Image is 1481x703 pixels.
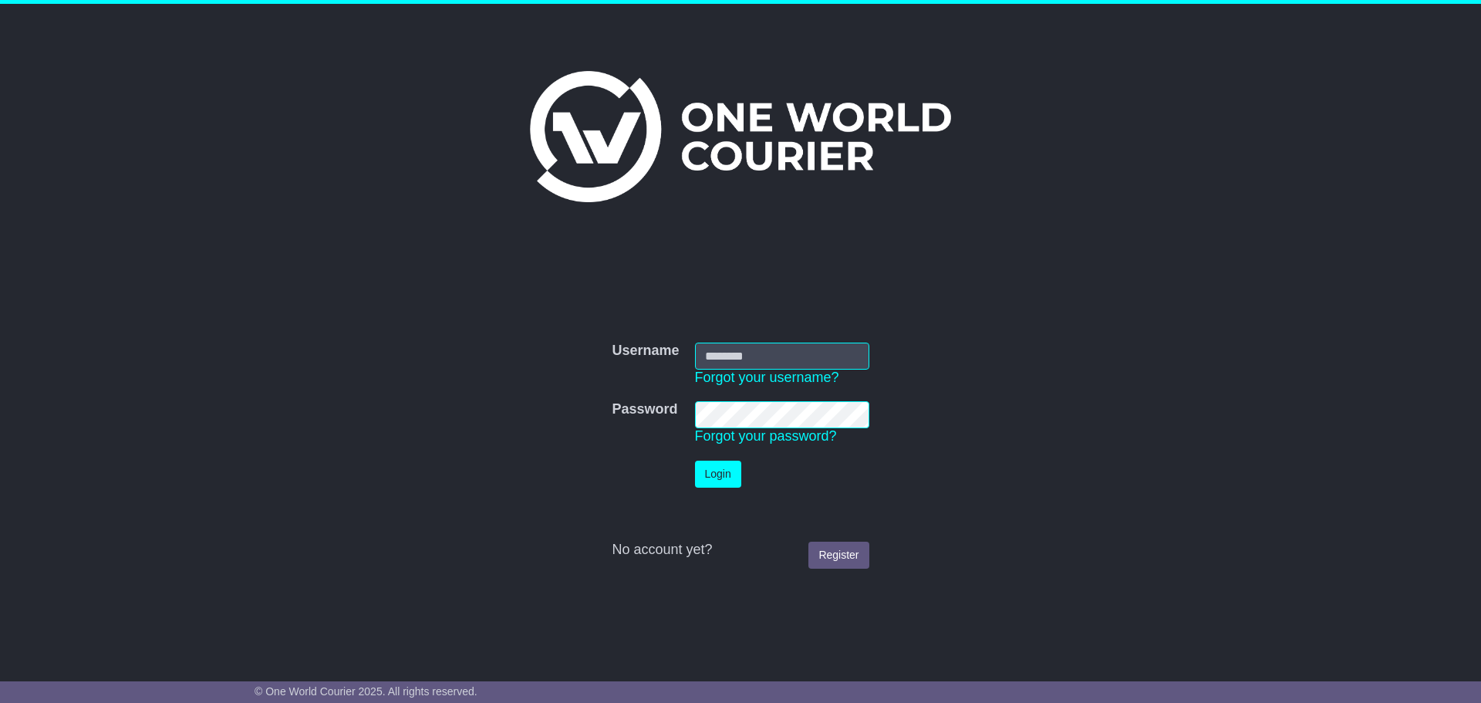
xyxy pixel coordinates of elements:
button: Login [695,461,741,488]
img: One World [530,71,951,202]
label: Username [612,343,679,360]
a: Forgot your password? [695,428,837,444]
label: Password [612,401,677,418]
div: No account yet? [612,542,869,559]
a: Register [808,542,869,569]
a: Forgot your username? [695,370,839,385]
span: © One World Courier 2025. All rights reserved. [255,685,477,698]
